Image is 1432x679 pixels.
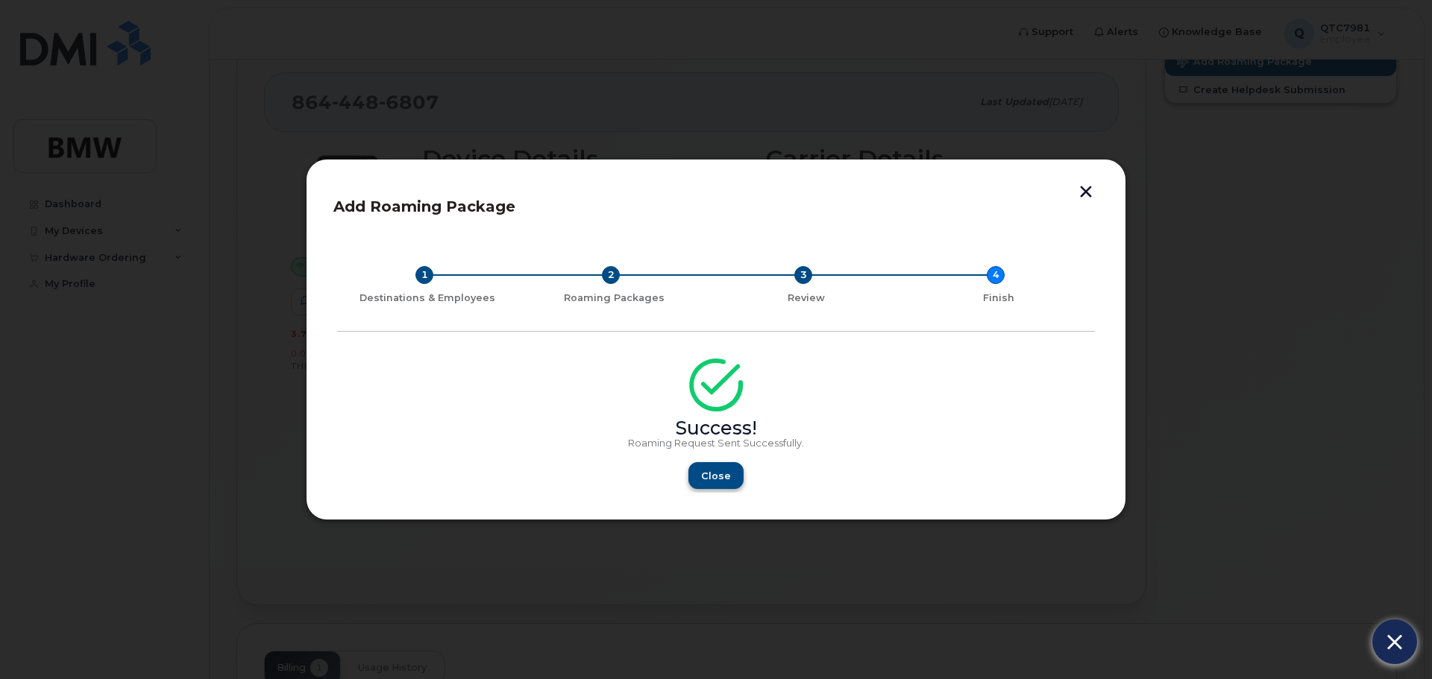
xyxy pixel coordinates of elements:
[1387,630,1402,654] img: Close chat
[415,266,433,284] div: 1
[701,469,731,483] span: Close
[794,266,812,284] div: 3
[688,462,744,489] button: Close
[333,198,515,215] span: Add Roaming Package
[524,292,704,304] div: Roaming Packages
[337,423,1095,435] div: Success!
[337,438,1095,449] p: Roaming Request Sent Successfully.
[602,266,620,284] div: 2
[1126,224,1425,672] iframe: Five9 LiveChat
[343,292,512,304] div: Destinations & Employees
[716,292,896,304] div: Review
